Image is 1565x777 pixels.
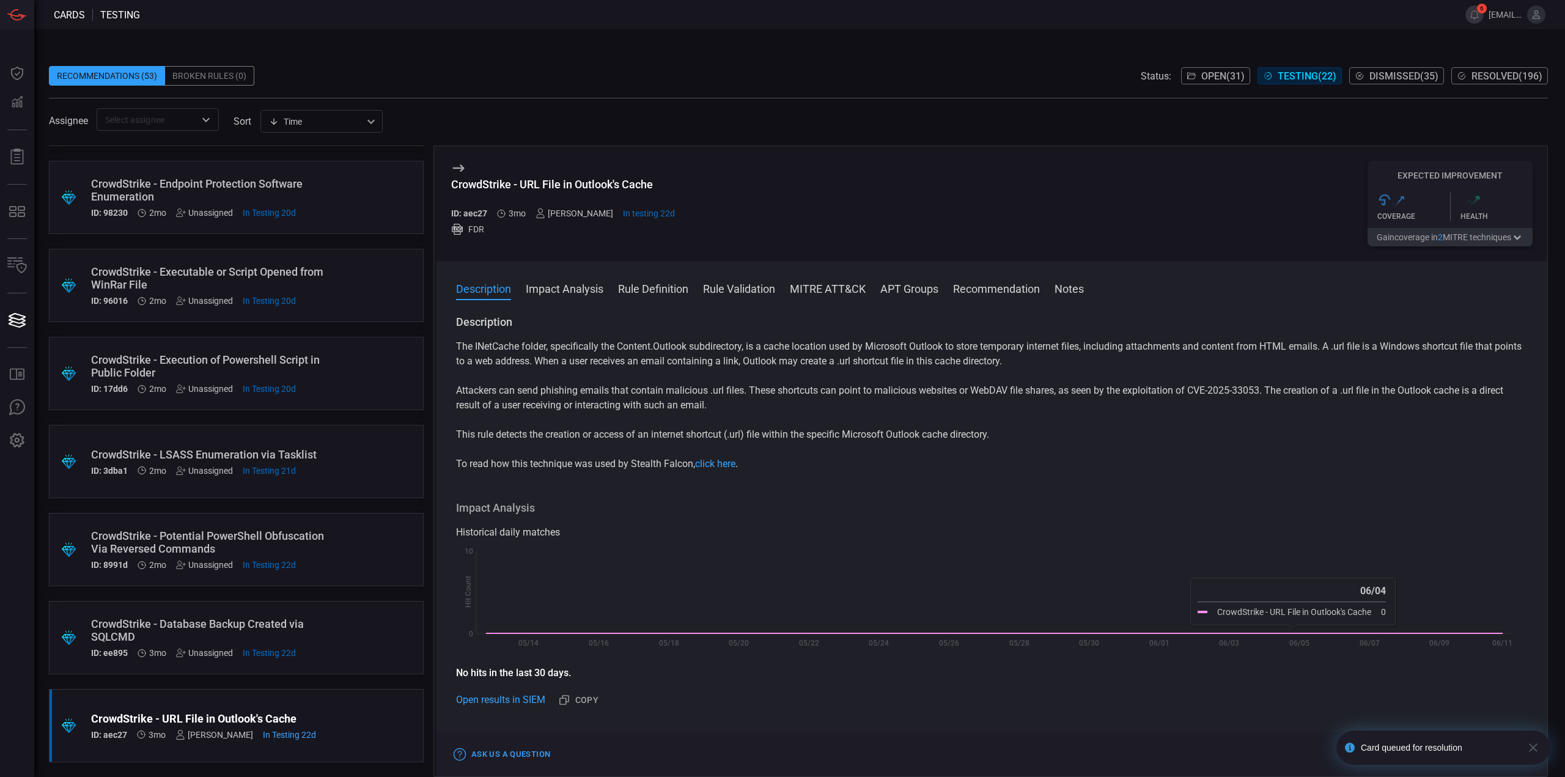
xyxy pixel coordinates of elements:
span: Aug 12, 2025 12:51 PM [243,560,296,570]
button: Cards [2,306,32,335]
span: Jun 28, 2025 11:17 PM [149,384,166,394]
button: 6 [1465,6,1484,24]
text: 05/24 [869,639,889,647]
div: Unassigned [176,296,233,306]
text: 05/18 [659,639,679,647]
button: MITRE ATT&CK [790,281,866,295]
div: CrowdStrike - URL File in Outlook's Cache [91,712,335,725]
text: 06/03 [1219,639,1239,647]
button: Rule Catalog [2,360,32,389]
span: Assignee [49,115,88,127]
button: Impact Analysis [526,281,603,295]
span: Testing ( 22 ) [1278,70,1336,82]
div: CrowdStrike - Endpoint Protection Software Enumeration [91,177,335,203]
text: 06/05 [1289,639,1309,647]
text: 05/28 [1009,639,1029,647]
p: The INetCache folder, specifically the Content.Outlook subdirectory, is a cache location used by ... [456,339,1528,369]
span: Jun 28, 2025 11:17 PM [149,560,166,570]
div: Health [1460,212,1533,221]
span: Aug 14, 2025 10:26 AM [243,384,296,394]
div: Historical daily matches [456,525,1528,540]
div: [PERSON_NAME] [175,730,253,740]
span: Jun 15, 2025 1:38 AM [509,208,526,218]
text: 06/01 [1149,639,1169,647]
div: CrowdStrike - Potential PowerShell Obfuscation Via Reversed Commands [91,529,335,555]
span: 6 [1477,4,1487,13]
h5: ID: 98230 [91,208,128,218]
h3: Impact Analysis [456,501,1528,515]
span: Cards [54,9,85,21]
button: Open [197,111,215,128]
div: Card queued for resolution [1361,743,1517,753]
span: testing [100,9,140,21]
a: Open results in SIEM [456,693,545,707]
h5: ID: aec27 [91,730,127,740]
div: CrowdStrike - Execution of Powershell Script in Public Folder [91,353,335,379]
p: Attackers can send phishing emails that contain malicious .url files. These shortcuts can point t... [456,383,1528,413]
button: Preferences [2,426,32,455]
div: CrowdStrike - Executable or Script Opened from WinRar File [91,265,335,291]
button: Description [456,281,511,295]
div: CrowdStrike - Database Backup Created via SQLCMD [91,617,335,643]
div: Coverage [1377,212,1450,221]
text: 06/07 [1360,639,1380,647]
p: To read how this technique was used by Stealth Falcon, . [456,457,1528,471]
span: Jun 15, 2025 1:38 AM [149,730,166,740]
input: Select assignee [100,112,195,127]
text: 05/14 [518,639,539,647]
span: Status: [1141,70,1171,82]
text: 05/20 [729,639,749,647]
button: Dismissed(35) [1349,67,1444,84]
label: sort [234,116,251,127]
span: [EMAIL_ADDRESS][DOMAIN_NAME] [1489,10,1522,20]
div: Unassigned [176,208,233,218]
h5: ID: 17dd6 [91,384,128,394]
button: Rule Definition [618,281,688,295]
button: Testing(22) [1258,67,1342,84]
div: CrowdStrike - LSASS Enumeration via Tasklist [91,448,335,461]
span: Jul 05, 2025 11:47 PM [149,208,166,218]
div: [PERSON_NAME] [536,208,613,218]
div: FDR [451,223,675,235]
span: Aug 13, 2025 12:39 PM [243,466,296,476]
button: Copy [554,690,603,710]
button: Rule Validation [703,281,775,295]
text: Hit Count [464,576,473,608]
button: Gaincoverage in2MITRE techniques [1368,228,1533,246]
span: Aug 12, 2025 10:20 AM [623,208,675,218]
h5: ID: 96016 [91,296,128,306]
h5: ID: 3dba1 [91,466,128,476]
button: Inventory [2,251,32,281]
button: Dashboard [2,59,32,88]
button: Ask Us A Question [2,393,32,422]
div: Time [269,116,363,128]
span: Resolved ( 196 ) [1471,70,1542,82]
text: 05/22 [799,639,819,647]
text: 0 [469,630,473,638]
span: Aug 14, 2025 11:34 AM [243,208,296,218]
span: Aug 12, 2025 10:20 AM [263,730,316,740]
button: Reports [2,142,32,172]
text: 06/11 [1492,639,1512,647]
h5: Expected Improvement [1368,171,1533,180]
div: CrowdStrike - URL File in Outlook's Cache [451,178,675,191]
a: click here [695,458,735,470]
div: Unassigned [176,466,233,476]
button: APT Groups [880,281,938,295]
strong: No hits in the last 30 days. [456,667,571,679]
span: Jul 05, 2025 11:47 PM [149,296,166,306]
span: Dismissed ( 35 ) [1369,70,1438,82]
h3: Description [456,315,1528,330]
p: This rule detects the creation or access of an internet shortcut (.url) file within the specific ... [456,427,1528,442]
div: Recommendations (53) [49,66,165,86]
button: MITRE - Detection Posture [2,197,32,226]
div: Unassigned [176,648,233,658]
h5: ID: ee895 [91,648,128,658]
h5: ID: 8991d [91,560,128,570]
span: Jun 28, 2025 11:17 PM [149,466,166,476]
text: 05/26 [939,639,959,647]
button: Detections [2,88,32,117]
span: Open ( 31 ) [1201,70,1245,82]
button: Resolved(196) [1451,67,1548,84]
h5: ID: aec27 [451,208,487,218]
